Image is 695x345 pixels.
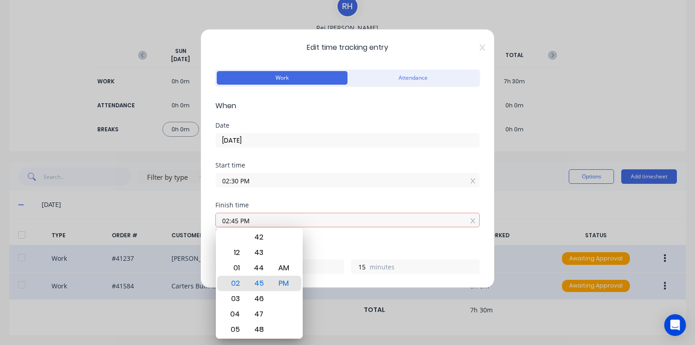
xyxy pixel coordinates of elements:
[223,276,245,291] div: 02
[247,228,271,339] div: Minute
[370,262,479,273] label: minutes
[248,322,270,337] div: 48
[215,42,480,53] span: Edit time tracking entry
[248,307,270,322] div: 47
[223,245,245,260] div: 12
[248,245,270,260] div: 43
[248,276,270,291] div: 45
[223,307,245,322] div: 04
[248,260,270,276] div: 44
[215,122,480,129] div: Date
[215,249,480,255] div: Hours worked
[223,291,245,307] div: 03
[215,202,480,208] div: Finish time
[215,162,480,168] div: Start time
[215,227,480,234] div: Required.
[222,228,247,339] div: Hour
[273,260,295,276] div: AM
[273,276,295,291] div: PM
[215,101,480,111] span: When
[352,260,367,273] input: 0
[248,230,270,245] div: 42
[248,291,270,307] div: 46
[223,322,245,337] div: 05
[223,260,245,276] div: 01
[664,314,686,336] div: Open Intercom Messenger
[347,71,478,85] button: Attendance
[217,71,347,85] button: Work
